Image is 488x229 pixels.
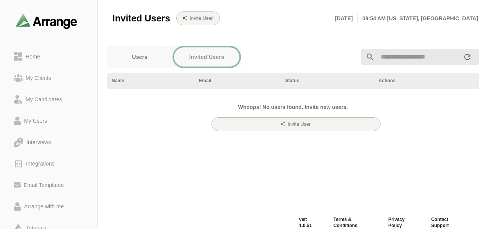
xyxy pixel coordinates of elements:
[211,117,381,131] button: Invite User
[21,180,67,190] div: Email Templates
[425,216,473,229] a: Contact Support
[172,46,241,68] a: Invited Users
[16,14,77,29] img: arrangeai-name-small-logo.4d2b8aee.svg
[379,77,474,84] div: Actions
[335,14,358,23] p: [DATE]
[8,110,90,132] a: My Users
[327,216,382,229] a: Terms & Conditions
[293,216,327,229] span: ver: 1.0.51
[8,89,90,110] a: My Candidates
[8,196,90,217] a: Arrange with me
[21,116,50,125] div: My Users
[23,95,65,104] div: My Candidates
[23,52,43,61] div: Home
[463,52,472,62] i: appended action
[8,153,90,174] a: Integrations
[107,47,172,67] button: Users
[176,11,220,25] button: Invite User
[8,67,90,89] a: My Clients
[358,14,478,23] p: 09:54 AM [US_STATE], [GEOGRAPHIC_DATA]
[23,73,54,83] div: My Clients
[23,138,54,147] div: Interviews
[21,202,67,211] div: Arrange with me
[382,216,425,229] a: Privacy Policy
[199,77,276,84] div: Email
[23,159,58,168] div: Integrations
[189,16,213,21] b: Invite User
[8,46,90,67] a: Home
[285,77,369,84] div: Status
[8,174,90,196] a: Email Templates
[205,102,381,112] h2: Whoops! No users found. Invite new users.
[287,122,311,127] b: Invite User
[112,13,170,24] span: Invited Users
[112,77,190,84] div: Name
[174,47,239,67] button: Invited Users
[8,132,90,153] a: Interviews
